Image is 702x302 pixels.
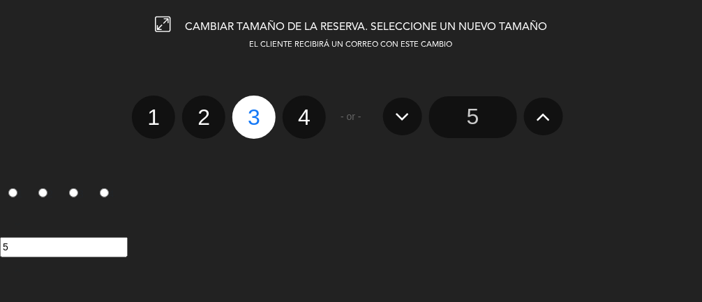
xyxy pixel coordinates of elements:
[132,96,175,139] label: 1
[69,188,78,197] input: 3
[8,188,17,197] input: 1
[232,96,276,139] label: 3
[185,22,547,33] span: CAMBIAR TAMAÑO DE LA RESERVA. SELECCIONE UN NUEVO TAMAÑO
[182,96,225,139] label: 2
[250,41,453,49] span: EL CLIENTE RECIBIRÁ UN CORREO CON ESTE CAMBIO
[31,183,61,206] label: 2
[100,188,109,197] input: 4
[38,188,47,197] input: 2
[283,96,326,139] label: 4
[61,183,92,206] label: 3
[341,109,361,125] span: - or -
[91,183,122,206] label: 4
